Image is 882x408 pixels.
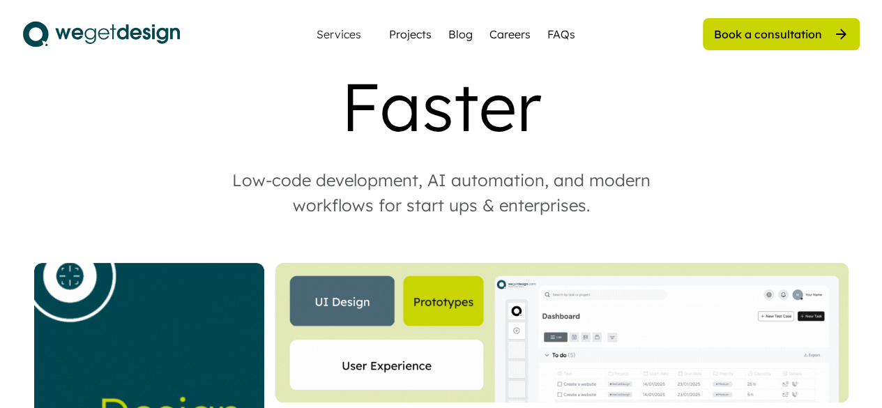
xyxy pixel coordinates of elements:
[489,26,531,43] a: Careers
[389,26,432,43] a: Projects
[204,167,678,218] div: Low-code development, AI automation, and modern workflows for start ups & enterprises.
[547,26,575,43] a: FAQs
[311,29,367,40] div: Services
[714,27,822,42] div: Book a consultation
[448,26,473,43] a: Blog
[275,263,849,402] img: Website%20Landing%20%284%29.gif
[23,17,180,52] img: logo.svg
